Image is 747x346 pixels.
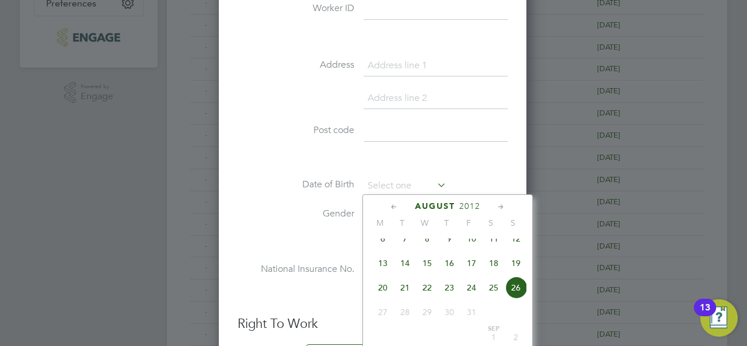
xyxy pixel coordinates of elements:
[438,252,460,274] span: 16
[394,277,416,299] span: 21
[413,218,435,228] span: W
[435,218,458,228] span: T
[372,301,394,323] span: 27
[460,301,483,323] span: 31
[364,177,446,195] input: Select one
[483,326,505,332] span: Sep
[460,277,483,299] span: 24
[416,228,438,250] span: 8
[505,252,527,274] span: 19
[483,252,505,274] span: 18
[372,277,394,299] span: 20
[364,88,508,109] input: Address line 2
[416,301,438,323] span: 29
[459,201,480,211] span: 2012
[505,277,527,299] span: 26
[238,59,354,71] label: Address
[438,228,460,250] span: 9
[460,252,483,274] span: 17
[394,252,416,274] span: 14
[700,299,738,337] button: Open Resource Center, 13 new notifications
[238,179,354,191] label: Date of Birth
[438,301,460,323] span: 30
[372,252,394,274] span: 13
[700,307,710,323] div: 13
[438,277,460,299] span: 23
[372,228,394,250] span: 6
[460,228,483,250] span: 10
[416,277,438,299] span: 22
[483,228,505,250] span: 11
[238,263,354,275] label: National Insurance No.
[391,218,413,228] span: T
[458,218,480,228] span: F
[394,228,416,250] span: 7
[369,218,391,228] span: M
[502,218,524,228] span: S
[238,2,354,15] label: Worker ID
[483,277,505,299] span: 25
[416,252,438,274] span: 15
[238,316,508,333] h3: Right To Work
[238,124,354,137] label: Post code
[415,201,455,211] span: August
[480,218,502,228] span: S
[505,228,527,250] span: 12
[394,301,416,323] span: 28
[364,55,508,76] input: Address line 1
[238,208,354,220] label: Gender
